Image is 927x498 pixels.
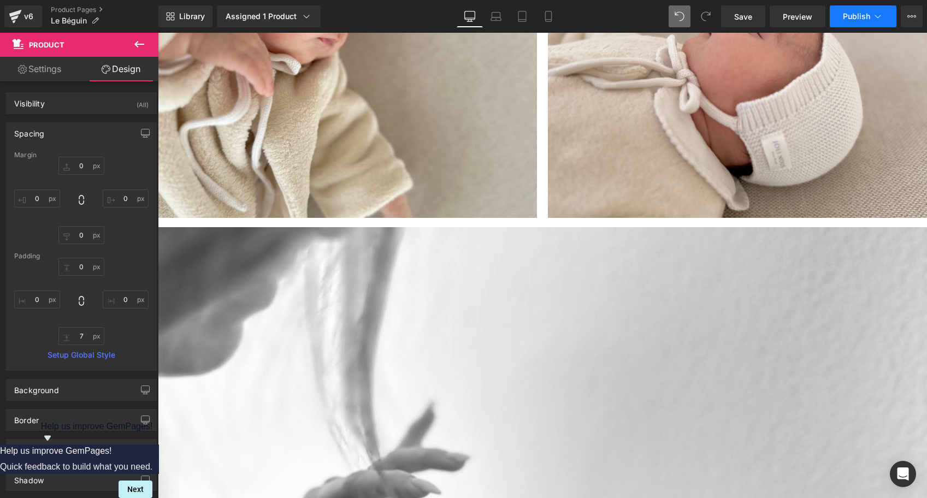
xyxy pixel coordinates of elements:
[14,410,39,425] div: Border
[103,189,149,207] input: 0
[51,16,87,25] span: Le Béguin
[770,5,825,27] a: Preview
[41,422,153,444] button: Show survey - Help us improve GemPages!
[695,5,717,27] button: Redo
[14,351,149,359] a: Setup Global Style
[81,57,161,81] a: Design
[29,40,64,49] span: Product
[14,93,45,108] div: Visibility
[158,5,212,27] a: New Library
[14,123,44,138] div: Spacing
[843,12,870,21] span: Publish
[14,151,149,159] div: Margin
[58,226,104,244] input: 0
[58,327,104,345] input: 0
[103,290,149,309] input: 0
[137,93,149,111] div: (All)
[179,11,205,21] span: Library
[457,5,483,27] a: Desktop
[783,11,812,22] span: Preview
[14,380,59,395] div: Background
[734,11,752,22] span: Save
[41,422,153,431] span: Help us improve GemPages!
[669,5,690,27] button: Undo
[58,258,104,276] input: 0
[830,5,896,27] button: Publish
[14,290,60,309] input: 0
[226,11,312,22] div: Assigned 1 Product
[14,252,149,260] div: Padding
[58,157,104,175] input: 0
[509,5,535,27] a: Tablet
[22,9,36,23] div: v6
[901,5,923,27] button: More
[14,189,60,207] input: 0
[535,5,562,27] a: Mobile
[890,461,916,487] div: Open Intercom Messenger
[4,5,42,27] a: v6
[51,5,158,14] a: Product Pages
[483,5,509,27] a: Laptop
